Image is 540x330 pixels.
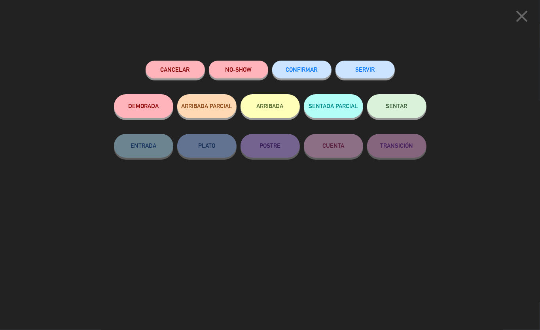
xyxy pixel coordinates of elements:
button: PLATO [177,134,237,158]
button: POSTRE [241,134,300,158]
button: ENTRADA [114,134,173,158]
button: SENTADA PARCIAL [304,94,363,118]
button: ARRIBADA [241,94,300,118]
button: SERVIR [335,61,395,78]
span: CONFIRMAR [286,66,318,73]
button: close [510,6,534,29]
button: Cancelar [146,61,205,78]
button: DEMORADA [114,94,173,118]
button: ARRIBADA PARCIAL [177,94,237,118]
button: NO-SHOW [209,61,268,78]
button: SENTAR [367,94,426,118]
span: SENTAR [386,103,407,109]
button: CONFIRMAR [272,61,332,78]
button: TRANSICIÓN [367,134,426,158]
i: close [512,6,532,26]
button: CUENTA [304,134,363,158]
span: ARRIBADA PARCIAL [181,103,232,109]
